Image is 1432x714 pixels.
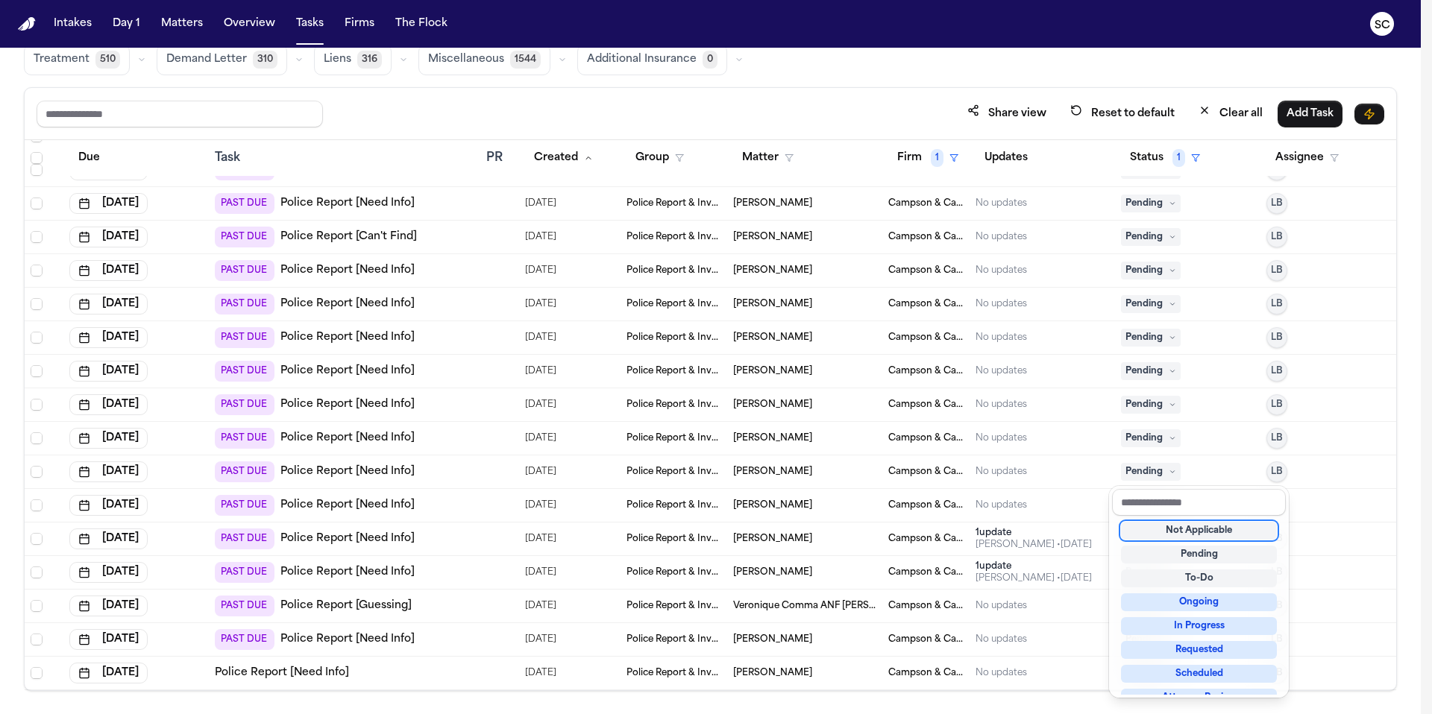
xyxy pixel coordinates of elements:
[1121,617,1277,635] div: In Progress
[1121,569,1277,587] div: To-Do
[1121,641,1277,659] div: Requested
[1121,522,1277,540] div: Not Applicable
[1121,463,1181,481] span: Pending
[1121,546,1277,563] div: Pending
[1121,593,1277,611] div: Ongoing
[1121,689,1277,707] div: Attorney Review
[1121,665,1277,683] div: Scheduled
